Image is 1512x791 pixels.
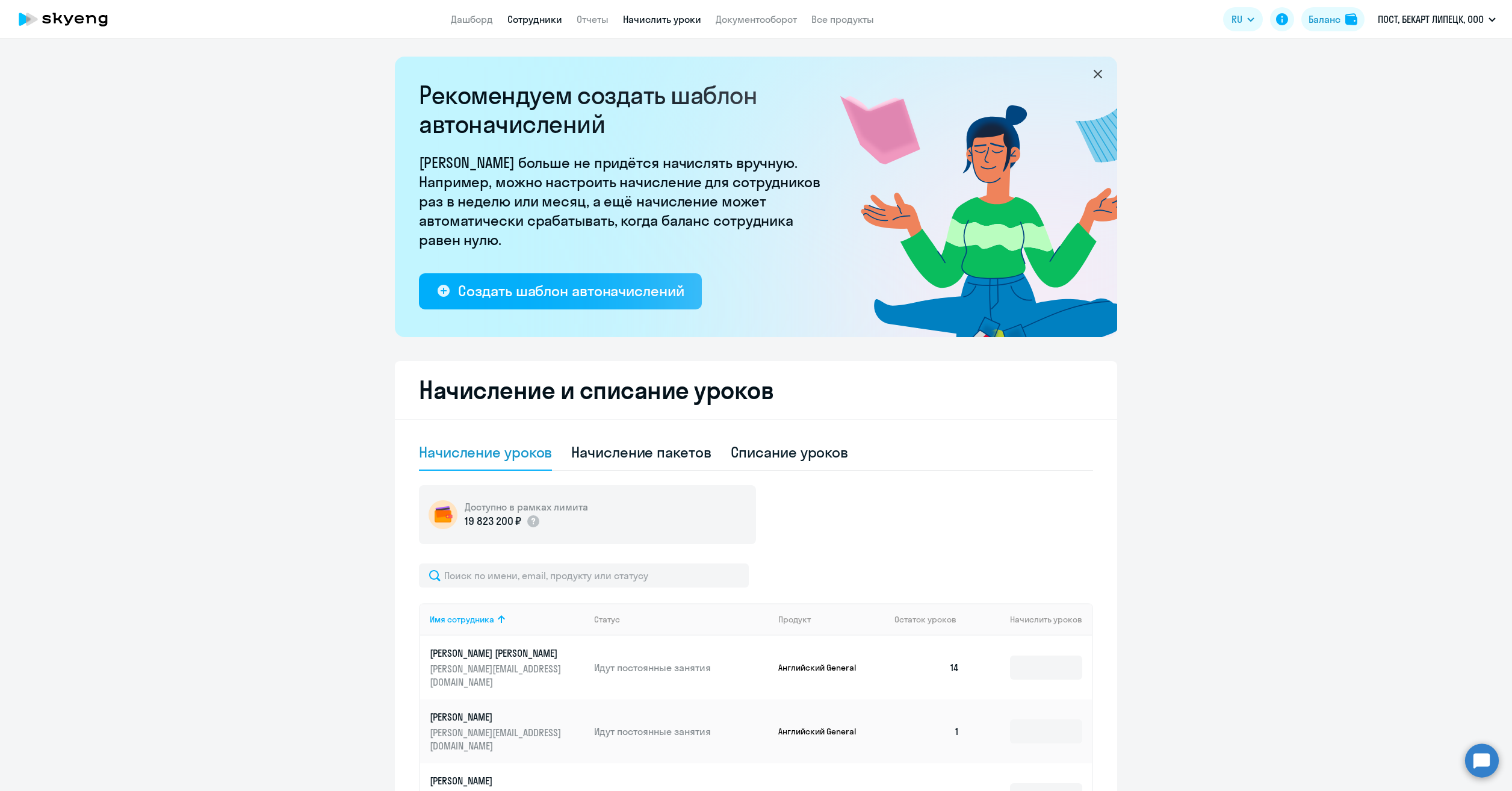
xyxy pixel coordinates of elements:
p: [PERSON_NAME] [430,774,565,787]
div: Имя сотрудника [430,614,584,625]
p: [PERSON_NAME] [430,710,565,724]
p: [PERSON_NAME] [PERSON_NAME] [430,647,565,660]
div: Статус [594,614,769,625]
div: Списание уроков [731,442,849,462]
button: Балансbalance [1301,7,1365,31]
div: Начисление пакетов [571,442,711,462]
div: Создать шаблон автоначислений [458,281,684,300]
p: ПОСТ, БЕКАРТ ЛИПЕЦК, ООО [1378,12,1484,26]
p: [PERSON_NAME][EMAIL_ADDRESS][DOMAIN_NAME] [430,662,565,689]
div: Начисление уроков [419,442,552,462]
a: Дашборд [451,13,493,25]
button: RU [1223,7,1263,31]
div: Продукт [778,614,811,625]
p: [PERSON_NAME][EMAIL_ADDRESS][DOMAIN_NAME] [430,726,565,752]
button: ПОСТ, БЕКАРТ ЛИПЕЦК, ООО [1372,5,1502,34]
span: RU [1232,12,1242,26]
p: [PERSON_NAME] больше не придётся начислять вручную. Например, можно настроить начисление для сотр... [419,153,828,249]
a: Все продукты [811,13,874,25]
td: 14 [885,636,969,699]
input: Поиск по имени, email, продукту или статусу [419,563,749,588]
div: Имя сотрудника [430,614,494,625]
div: Остаток уроков [894,614,969,625]
h5: Доступно в рамках лимита [465,500,588,513]
h2: Начисление и списание уроков [419,376,1093,405]
p: Английский General [778,662,869,673]
p: 19 823 200 ₽ [465,513,521,529]
p: Идут постоянные занятия [594,661,769,674]
img: wallet-circle.png [429,500,457,529]
img: balance [1345,13,1357,25]
a: [PERSON_NAME] [PERSON_NAME][PERSON_NAME][EMAIL_ADDRESS][DOMAIN_NAME] [430,647,584,689]
p: Идут постоянные занятия [594,725,769,738]
span: Остаток уроков [894,614,956,625]
div: Продукт [778,614,885,625]
p: Английский General [778,726,869,737]
a: Документооборот [716,13,797,25]
h2: Рекомендуем создать шаблон автоначислений [419,81,828,138]
a: Отчеты [577,13,609,25]
button: Создать шаблон автоначислений [419,273,702,309]
th: Начислить уроков [969,603,1092,636]
div: Баланс [1309,12,1340,26]
a: [PERSON_NAME][PERSON_NAME][EMAIL_ADDRESS][DOMAIN_NAME] [430,710,584,752]
a: Начислить уроки [623,13,701,25]
td: 1 [885,699,969,763]
div: Статус [594,614,620,625]
a: Сотрудники [507,13,562,25]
